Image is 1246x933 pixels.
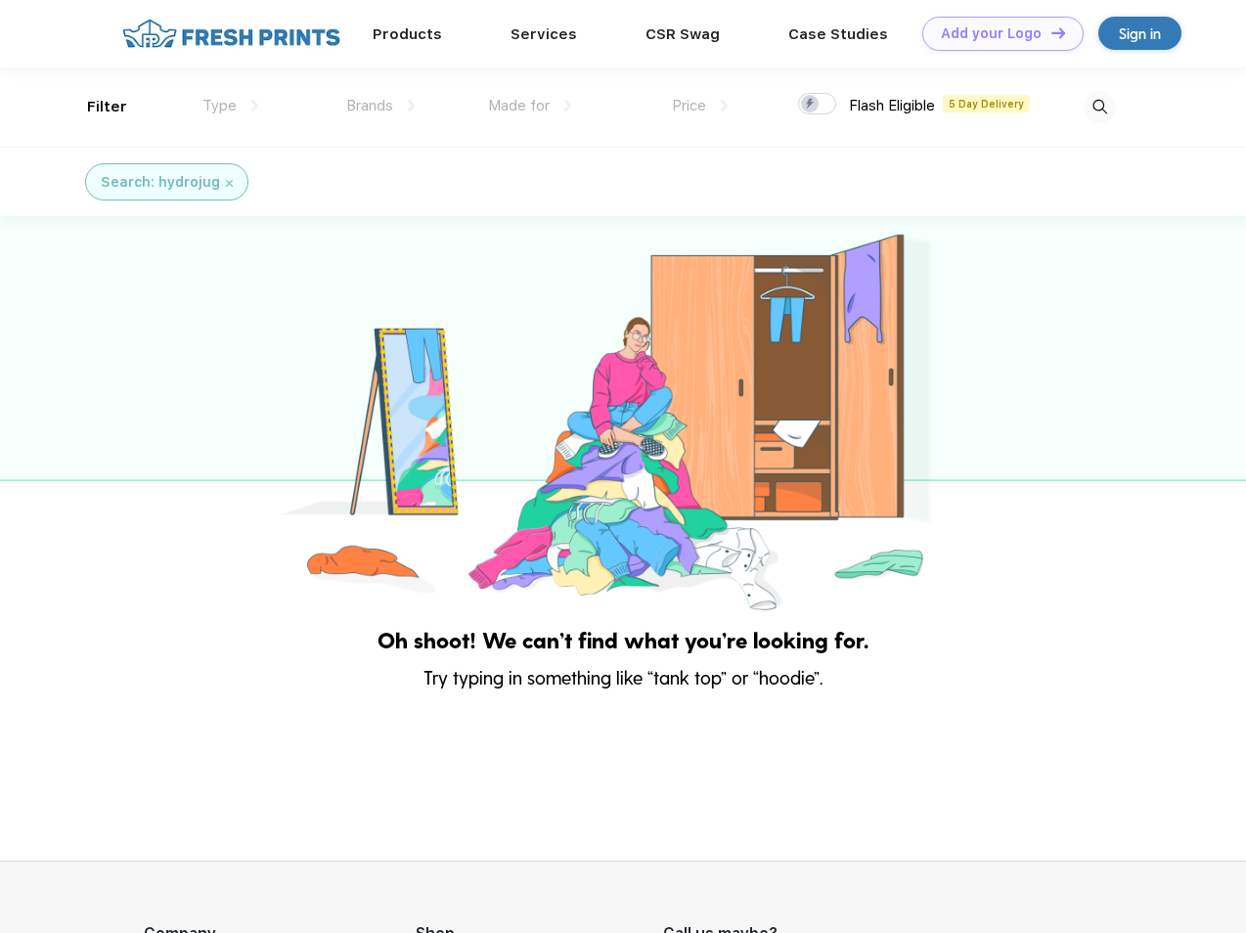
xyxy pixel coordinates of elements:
[1098,17,1181,50] a: Sign in
[101,172,220,193] div: Search: hydrojug
[87,96,127,118] div: Filter
[408,100,415,111] img: dropdown.png
[1119,22,1161,45] div: Sign in
[488,97,550,114] span: Made for
[346,97,393,114] span: Brands
[116,17,346,51] img: fo%20logo%202.webp
[373,25,442,43] a: Products
[1084,91,1116,123] img: desktop_search.svg
[849,97,935,114] span: Flash Eligible
[226,180,233,187] img: filter_cancel.svg
[672,97,706,114] span: Price
[564,100,571,111] img: dropdown.png
[721,100,728,111] img: dropdown.png
[202,97,237,114] span: Type
[943,95,1030,112] span: 5 Day Delivery
[941,25,1042,42] div: Add your Logo
[251,100,258,111] img: dropdown.png
[1051,27,1065,38] img: DT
